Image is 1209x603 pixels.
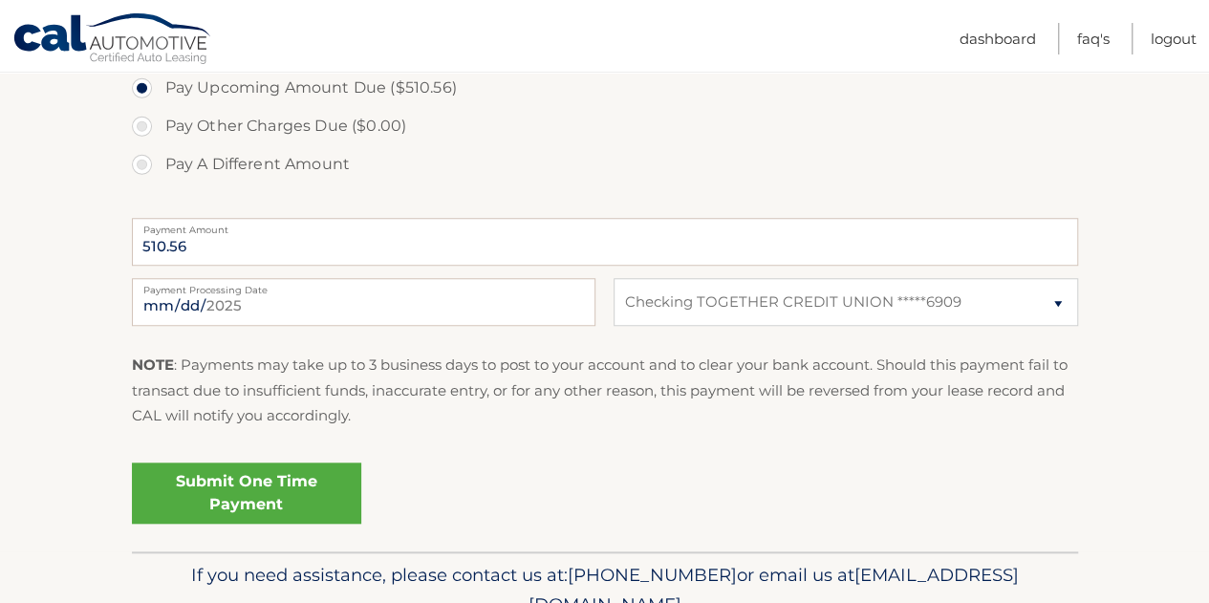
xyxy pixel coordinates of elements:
a: Dashboard [960,23,1036,54]
label: Pay Upcoming Amount Due ($510.56) [132,69,1078,107]
a: Submit One Time Payment [132,463,361,524]
label: Pay Other Charges Due ($0.00) [132,107,1078,145]
input: Payment Amount [132,218,1078,266]
a: Cal Automotive [12,12,213,68]
strong: NOTE [132,355,174,374]
a: Logout [1151,23,1197,54]
span: [PHONE_NUMBER] [568,564,737,586]
label: Payment Amount [132,218,1078,233]
label: Payment Processing Date [132,278,595,293]
input: Payment Date [132,278,595,326]
a: FAQ's [1077,23,1110,54]
p: : Payments may take up to 3 business days to post to your account and to clear your bank account.... [132,353,1078,428]
label: Pay A Different Amount [132,145,1078,183]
